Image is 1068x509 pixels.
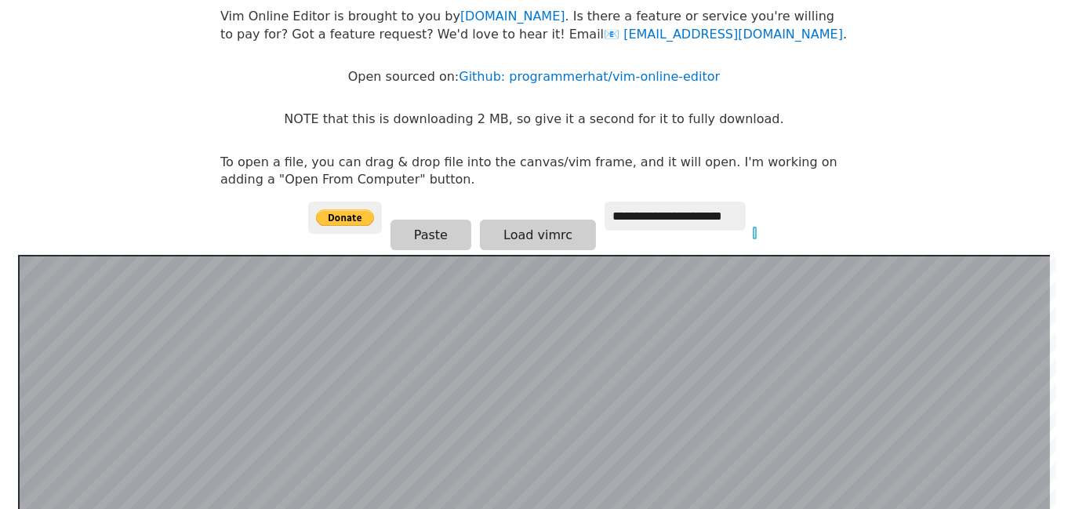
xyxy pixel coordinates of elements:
a: Github: programmerhat/vim-online-editor [459,69,720,84]
p: Open sourced on: [348,68,720,85]
p: NOTE that this is downloading 2 MB, so give it a second for it to fully download. [284,111,783,128]
p: Vim Online Editor is brought to you by . Is there a feature or service you're willing to pay for?... [220,8,848,43]
button: Load vimrc [480,220,596,250]
button: Paste [391,220,471,250]
p: To open a file, you can drag & drop file into the canvas/vim frame, and it will open. I'm working... [220,154,848,189]
a: [DOMAIN_NAME] [460,9,565,24]
a: [EMAIL_ADDRESS][DOMAIN_NAME] [604,27,843,42]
